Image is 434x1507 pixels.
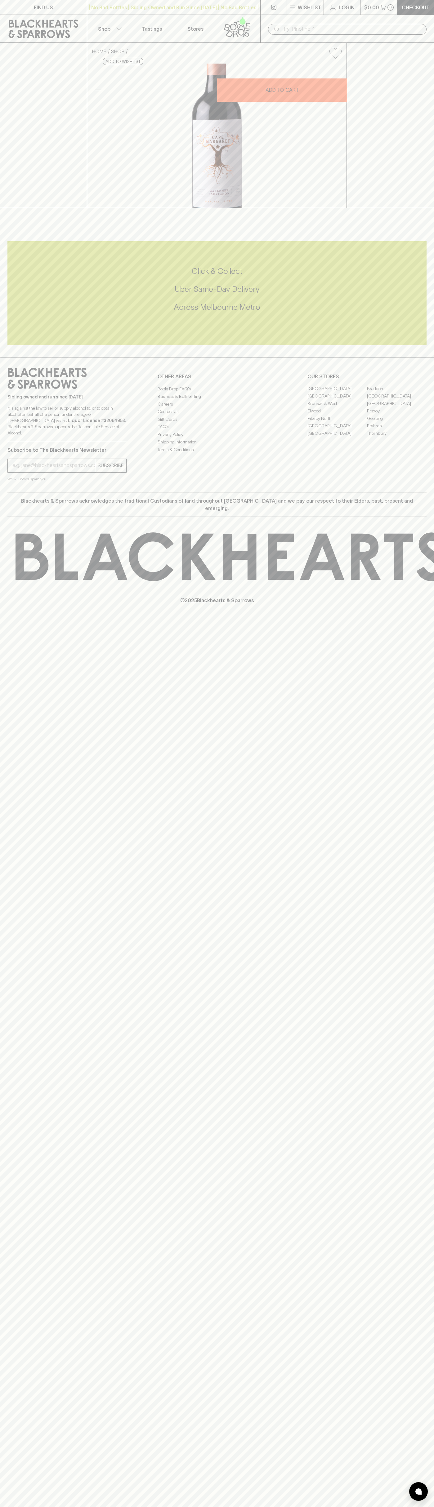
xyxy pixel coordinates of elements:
img: bubble-icon [415,1488,422,1495]
a: [GEOGRAPHIC_DATA] [367,393,427,400]
button: ADD TO CART [217,78,347,102]
a: Brunswick West [307,400,367,407]
img: 41160.png [87,64,347,208]
p: $0.00 [364,4,379,11]
a: Terms & Conditions [158,446,277,453]
a: Geelong [367,415,427,422]
a: Careers [158,400,277,408]
p: Stores [187,25,204,33]
p: SUBSCRIBE [98,462,124,469]
h5: Across Melbourne Metro [7,302,427,312]
a: Prahran [367,422,427,430]
a: Stores [174,15,217,42]
p: OUR STORES [307,373,427,380]
a: [GEOGRAPHIC_DATA] [307,393,367,400]
p: 0 [389,6,392,9]
a: Thornbury [367,430,427,437]
p: We will never spam you [7,476,127,482]
a: SHOP [111,49,124,54]
a: Braddon [367,385,427,393]
h5: Uber Same-Day Delivery [7,284,427,294]
p: It is against the law to sell or supply alcohol to, or to obtain alcohol on behalf of a person un... [7,405,127,436]
input: Try "Pinot noir" [283,24,422,34]
a: Tastings [130,15,174,42]
p: Shop [98,25,110,33]
p: ADD TO CART [266,86,299,94]
h5: Click & Collect [7,266,427,276]
p: Subscribe to The Blackhearts Newsletter [7,446,127,454]
a: Business & Bulk Gifting [158,393,277,400]
div: Call to action block [7,241,427,345]
a: [GEOGRAPHIC_DATA] [367,400,427,407]
input: e.g. jane@blackheartsandsparrows.com.au [12,460,95,470]
p: Login [339,4,355,11]
a: Shipping Information [158,438,277,446]
p: Blackhearts & Sparrows acknowledges the traditional Custodians of land throughout [GEOGRAPHIC_DAT... [12,497,422,512]
p: OTHER AREAS [158,373,277,380]
a: Bottle Drop FAQ's [158,385,277,393]
strong: Liquor License #32064953 [68,418,125,423]
p: Sibling owned and run since [DATE] [7,394,127,400]
a: Elwood [307,407,367,415]
button: Add to wishlist [327,45,344,61]
a: Contact Us [158,408,277,416]
a: HOME [92,49,106,54]
button: SUBSCRIBE [95,459,126,472]
a: Privacy Policy [158,431,277,438]
a: [GEOGRAPHIC_DATA] [307,385,367,393]
p: FIND US [34,4,53,11]
p: Tastings [142,25,162,33]
a: Fitzroy North [307,415,367,422]
p: Wishlist [298,4,321,11]
button: Add to wishlist [103,58,143,65]
a: [GEOGRAPHIC_DATA] [307,430,367,437]
button: Shop [87,15,131,42]
a: Gift Cards [158,416,277,423]
a: [GEOGRAPHIC_DATA] [307,422,367,430]
a: Fitzroy [367,407,427,415]
p: Checkout [402,4,430,11]
a: FAQ's [158,423,277,431]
